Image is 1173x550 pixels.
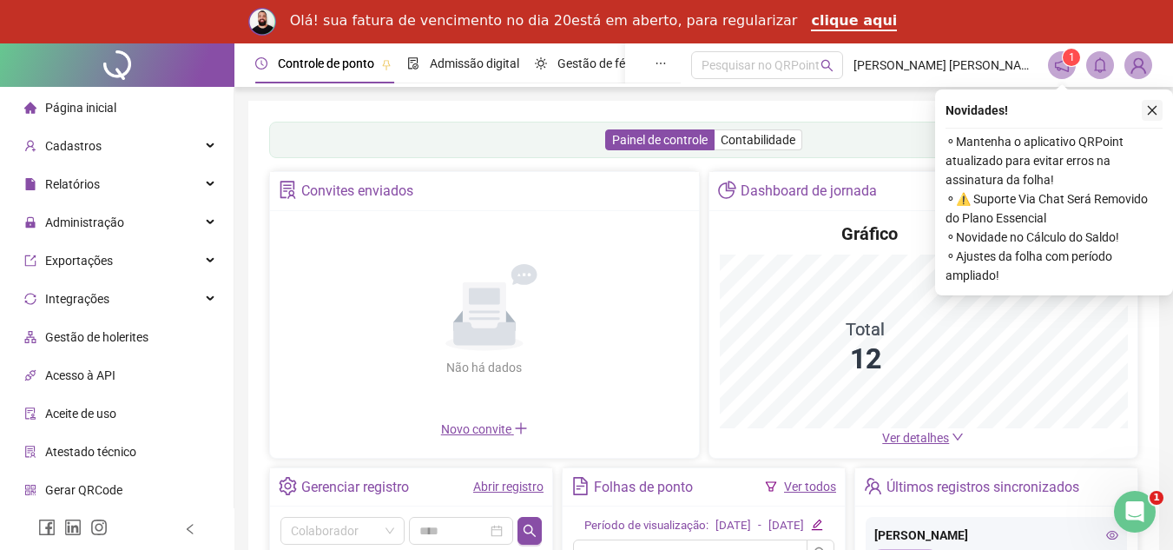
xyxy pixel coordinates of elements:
a: Abrir registro [473,480,544,494]
span: audit [24,408,36,420]
span: Acesso à API [45,368,115,382]
div: - [758,517,761,535]
div: Olá! sua fatura de vencimento no dia 20está em aberto, para regularizar [290,12,798,30]
div: Não há dados [405,358,564,377]
span: qrcode [24,484,36,496]
div: [DATE] [715,517,751,535]
span: plus [514,421,528,435]
span: setting [279,477,297,495]
span: Contabilidade [721,133,795,147]
span: bell [1092,57,1108,73]
span: sync [24,293,36,305]
span: 1 [1150,491,1163,505]
span: lock [24,216,36,229]
span: file-done [407,57,419,70]
span: Exportações [45,254,113,268]
span: notification [1054,57,1070,73]
span: edit [811,519,822,530]
span: left [184,523,196,535]
span: filter [765,480,777,493]
span: Admissão digital [430,56,519,70]
div: [PERSON_NAME] [874,526,1118,545]
span: Administração [45,215,124,229]
img: 90596 [1125,52,1151,78]
span: Painel de controle [612,133,708,147]
span: api [24,369,36,381]
span: user-add [24,140,36,152]
span: Integrações [45,292,109,306]
span: Gestão de holerites [45,330,148,344]
span: Controle de ponto [278,56,374,70]
span: file-text [571,477,590,495]
span: 1 [1069,51,1075,63]
h4: Gráfico [841,222,898,246]
a: Ver detalhes down [882,431,964,445]
span: instagram [90,519,108,536]
a: clique aqui [811,12,897,31]
span: sun [535,57,547,70]
span: solution [24,446,36,458]
iframe: Intercom live chat [1114,491,1156,533]
span: ⚬ Novidade no Cálculo do Saldo! [946,228,1163,247]
div: Folhas de ponto [594,473,693,502]
span: home [24,102,36,114]
div: Últimos registros sincronizados [886,473,1079,502]
div: Dashboard de jornada [741,176,877,206]
span: Ver detalhes [882,431,949,445]
span: linkedin [64,519,82,536]
div: Gerenciar registro [301,473,409,502]
span: ⚬ ⚠️ Suporte Via Chat Será Removido do Plano Essencial [946,189,1163,228]
span: search [820,59,834,72]
span: Novo convite [441,422,528,436]
span: team [864,477,882,495]
button: ellipsis [641,43,681,83]
span: ⚬ Mantenha o aplicativo QRPoint atualizado para evitar erros na assinatura da folha! [946,132,1163,189]
span: close [1146,104,1158,116]
span: ⚬ Ajustes da folha com período ampliado! [946,247,1163,285]
span: clock-circle [255,57,267,70]
span: ellipsis [655,57,667,70]
span: Gerar QRCode [45,483,122,497]
span: Novidades ! [946,101,1008,120]
span: Cadastros [45,139,102,153]
span: [PERSON_NAME] [PERSON_NAME] - [PERSON_NAME] Cobstruções Ltda [853,56,1038,75]
span: Página inicial [45,101,116,115]
span: apartment [24,331,36,343]
span: Aceite de uso [45,407,116,421]
span: pushpin [381,59,392,70]
span: down [952,431,964,443]
span: pie-chart [718,181,736,199]
img: Profile image for Rodolfo [248,8,276,36]
span: solution [279,181,297,199]
span: search [523,524,537,538]
span: eye [1106,529,1118,541]
span: Gestão de férias [557,56,645,70]
span: Atestado técnico [45,445,136,459]
span: export [24,255,36,267]
span: facebook [38,519,56,536]
a: Ver todos [784,480,836,494]
sup: 1 [1063,49,1080,66]
div: Período de visualização: [584,517,708,535]
span: Relatórios [45,177,100,191]
span: file [24,178,36,190]
div: [DATE] [768,517,804,535]
div: Convites enviados [301,176,413,206]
